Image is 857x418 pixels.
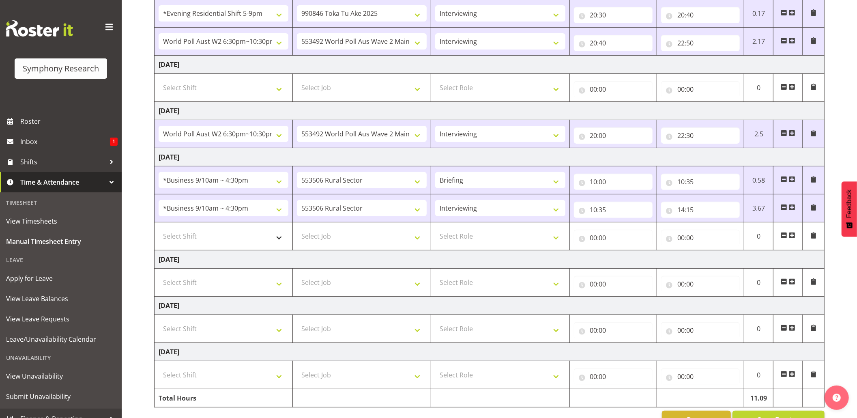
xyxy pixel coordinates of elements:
div: Timesheet [2,194,120,211]
span: View Unavailability [6,370,116,382]
input: Click to select... [661,202,740,218]
a: View Leave Requests [2,309,120,329]
span: View Leave Balances [6,293,116,305]
td: 0 [744,315,773,343]
div: Leave [2,252,120,268]
input: Click to select... [661,35,740,51]
input: Click to select... [574,127,653,144]
input: Click to select... [661,322,740,338]
td: 0 [744,222,773,250]
td: Total Hours [155,389,293,407]
span: Time & Attendance [20,176,105,188]
a: View Timesheets [2,211,120,231]
input: Click to select... [661,174,740,190]
a: Submit Unavailability [2,386,120,407]
span: View Leave Requests [6,313,116,325]
td: [DATE] [155,250,825,269]
input: Click to select... [574,7,653,23]
a: View Unavailability [2,366,120,386]
a: Leave/Unavailability Calendar [2,329,120,349]
span: Shifts [20,156,105,168]
button: Feedback - Show survey [842,181,857,237]
td: [DATE] [155,148,825,166]
td: [DATE] [155,102,825,120]
span: Apply for Leave [6,272,116,284]
a: View Leave Balances [2,289,120,309]
span: Manual Timesheet Entry [6,235,116,248]
input: Click to select... [661,368,740,385]
td: 3.67 [744,194,773,222]
input: Click to select... [574,35,653,51]
td: 0 [744,74,773,102]
td: [DATE] [155,56,825,74]
input: Click to select... [574,202,653,218]
img: help-xxl-2.png [833,394,841,402]
td: 0.58 [744,166,773,194]
input: Click to select... [661,81,740,97]
input: Click to select... [574,230,653,246]
input: Click to select... [574,81,653,97]
span: Leave/Unavailability Calendar [6,333,116,345]
td: [DATE] [155,297,825,315]
input: Click to select... [574,368,653,385]
span: Submit Unavailability [6,390,116,403]
div: Symphony Research [23,62,99,75]
span: Feedback [846,190,853,218]
img: Rosterit website logo [6,20,73,37]
input: Click to select... [661,7,740,23]
span: View Timesheets [6,215,116,227]
span: 1 [110,138,118,146]
td: 2.5 [744,120,773,148]
td: 0 [744,361,773,389]
td: 11.09 [744,389,773,407]
span: Roster [20,115,118,127]
input: Click to select... [574,174,653,190]
td: [DATE] [155,343,825,361]
a: Manual Timesheet Entry [2,231,120,252]
input: Click to select... [661,276,740,292]
td: 2.17 [744,28,773,56]
span: Inbox [20,136,110,148]
input: Click to select... [574,276,653,292]
a: Apply for Leave [2,268,120,289]
td: 0 [744,269,773,297]
input: Click to select... [661,230,740,246]
input: Click to select... [661,127,740,144]
div: Unavailability [2,349,120,366]
input: Click to select... [574,322,653,338]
